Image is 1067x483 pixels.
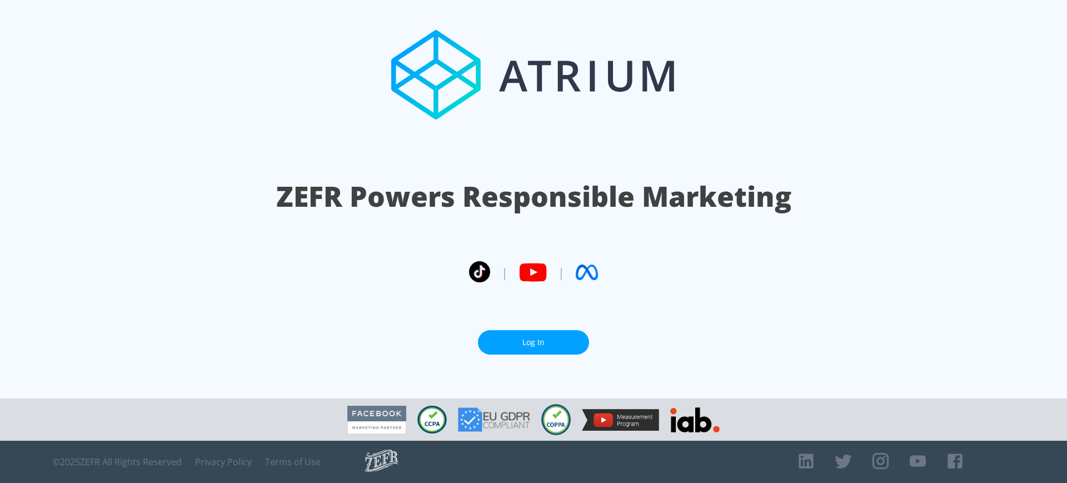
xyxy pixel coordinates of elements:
[276,177,791,216] h1: ZEFR Powers Responsible Marketing
[558,264,565,281] span: |
[458,407,530,432] img: GDPR Compliant
[417,406,447,434] img: CCPA Compliant
[541,404,571,435] img: COPPA Compliant
[582,409,659,431] img: YouTube Measurement Program
[478,330,589,355] a: Log In
[347,406,406,434] img: Facebook Marketing Partner
[53,456,182,467] span: © 2025 ZEFR All Rights Reserved
[501,264,508,281] span: |
[265,456,321,467] a: Terms of Use
[195,456,252,467] a: Privacy Policy
[670,407,720,432] img: IAB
